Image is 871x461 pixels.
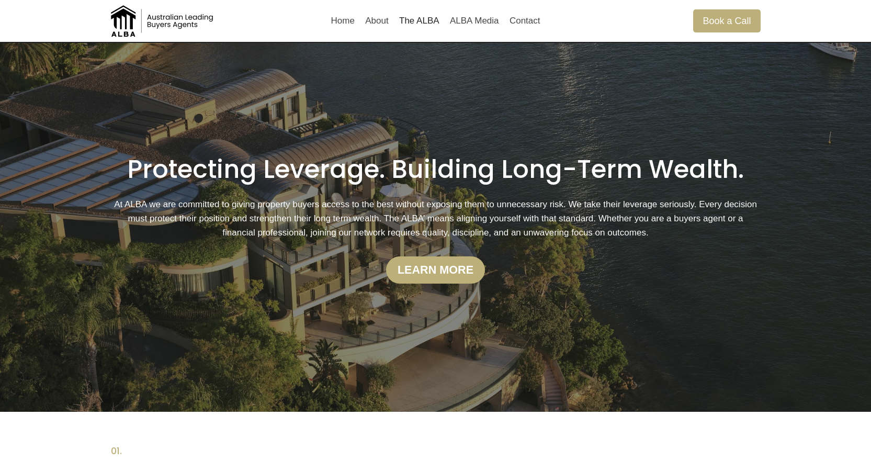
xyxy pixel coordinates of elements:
strong: Learn more [398,263,473,276]
a: Home [325,8,360,33]
a: Book a Call [693,9,760,32]
a: Contact [504,8,546,33]
h1: Protecting Leverage. Building Long-Term Wealth. [111,154,761,185]
h6: 01. [111,445,761,457]
p: At ALBA we are committed to giving property buyers access to the best without exposing them to un... [111,197,761,240]
a: The ALBA [394,8,445,33]
a: About [360,8,394,33]
a: Learn more [386,256,484,284]
nav: Primary Navigation [325,8,545,33]
img: Australian Leading Buyers Agents [111,5,216,37]
a: ALBA Media [445,8,504,33]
